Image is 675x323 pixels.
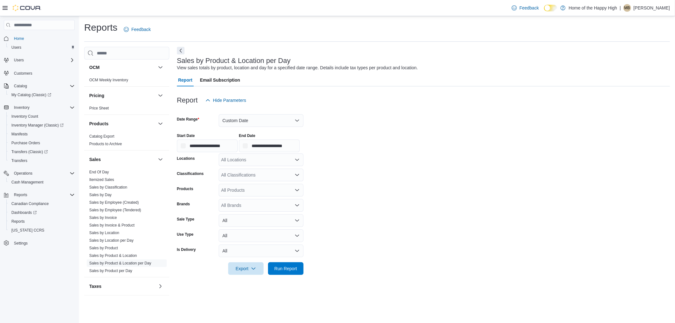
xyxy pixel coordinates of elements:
[89,134,114,139] a: Catalog Export
[9,209,39,216] a: Dashboards
[9,209,75,216] span: Dashboards
[89,106,109,111] span: Price Sheet
[519,5,539,11] span: Feedback
[9,139,43,147] a: Purchase Orders
[11,56,75,64] span: Users
[219,229,303,242] button: All
[9,130,30,138] a: Manifests
[268,262,303,275] button: Run Report
[177,156,195,161] label: Locations
[89,177,114,182] span: Itemized Sales
[6,121,77,130] a: Inventory Manager (Classic)
[84,21,117,34] h1: Reports
[177,202,190,207] label: Brands
[177,57,291,65] h3: Sales by Product & Location per Day
[6,147,77,156] a: Transfers (Classic)
[11,104,75,111] span: Inventory
[89,192,112,197] span: Sales by Day
[157,64,164,71] button: OCM
[89,261,151,265] a: Sales by Product & Location per Day
[14,71,32,76] span: Customers
[9,200,75,208] span: Canadian Compliance
[89,64,155,71] button: OCM
[9,148,50,156] a: Transfers (Classic)
[121,23,153,36] a: Feedback
[89,238,134,243] a: Sales by Location per Day
[11,69,75,77] span: Customers
[623,4,631,12] div: Madyson Baerwald
[11,35,27,42] a: Home
[203,94,249,107] button: Hide Parameters
[11,140,40,146] span: Purchase Orders
[84,168,169,277] div: Sales
[11,210,37,215] span: Dashboards
[89,223,134,228] span: Sales by Invoice & Product
[177,47,184,54] button: Next
[9,157,30,165] a: Transfers
[6,178,77,187] button: Cash Management
[219,245,303,257] button: All
[177,140,238,152] input: Press the down key to open a popover containing a calendar.
[1,82,77,90] button: Catalog
[89,230,119,235] span: Sales by Location
[274,265,297,272] span: Run Report
[89,253,137,258] a: Sales by Product & Location
[89,215,117,220] span: Sales by Invoice
[89,92,104,99] h3: Pricing
[89,141,122,146] span: Products to Archive
[11,132,28,137] span: Manifests
[295,172,300,177] button: Open list of options
[1,103,77,112] button: Inventory
[177,133,195,138] label: Start Date
[14,84,27,89] span: Catalog
[13,5,41,11] img: Cova
[177,65,418,71] div: View sales totals by product, location and day for a specified date range. Details include tax ty...
[14,192,27,197] span: Reports
[11,70,35,77] a: Customers
[89,246,118,250] a: Sales by Product
[239,133,255,138] label: End Date
[6,130,77,139] button: Manifests
[14,58,24,63] span: Users
[177,247,196,252] label: Is Delivery
[11,45,21,50] span: Users
[6,139,77,147] button: Purchase Orders
[177,117,199,122] label: Date Range
[89,200,139,205] a: Sales by Employee (Created)
[6,90,77,99] a: My Catalog (Classic)
[9,157,75,165] span: Transfers
[177,171,204,176] label: Classifications
[634,4,670,12] p: [PERSON_NAME]
[89,177,114,182] a: Itemized Sales
[9,200,51,208] a: Canadian Compliance
[620,4,621,12] p: |
[84,76,169,86] div: OCM
[89,142,122,146] a: Products to Archive
[11,158,27,163] span: Transfers
[157,156,164,163] button: Sales
[89,156,155,163] button: Sales
[9,178,75,186] span: Cash Management
[239,140,300,152] input: Press the down key to open a popover containing a calendar.
[89,78,128,83] span: OCM Weekly Inventory
[89,170,109,174] a: End Of Day
[11,92,51,97] span: My Catalog (Classic)
[89,283,155,289] button: Taxes
[89,121,109,127] h3: Products
[1,239,77,248] button: Settings
[177,217,194,222] label: Sale Type
[295,157,300,162] button: Open list of options
[89,231,119,235] a: Sales by Location
[11,219,25,224] span: Reports
[509,2,541,14] a: Feedback
[177,232,193,237] label: Use Type
[232,262,260,275] span: Export
[9,113,41,120] a: Inventory Count
[89,208,141,212] a: Sales by Employee (Tendered)
[177,96,198,104] h3: Report
[200,74,240,86] span: Email Subscription
[89,106,109,110] a: Price Sheet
